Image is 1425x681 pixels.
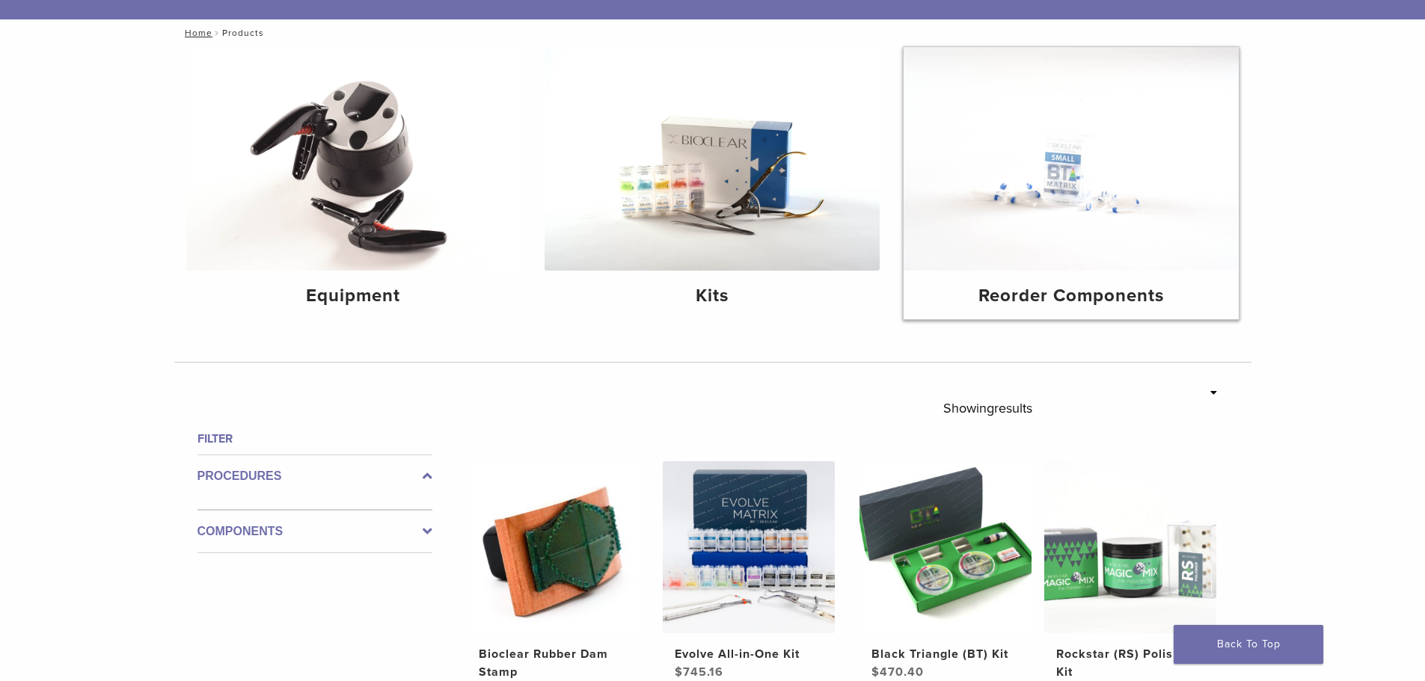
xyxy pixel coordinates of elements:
[180,28,212,38] a: Home
[557,283,868,309] h4: Kits
[212,29,222,37] span: /
[859,461,1032,633] img: Black Triangle (BT) Kit
[663,461,835,633] img: Evolve All-in-One Kit
[198,283,509,309] h4: Equipment
[186,47,521,271] img: Equipment
[545,47,880,271] img: Kits
[197,430,432,448] h4: Filter
[467,461,639,633] img: Bioclear Rubber Dam Stamp
[675,665,723,680] bdi: 745.16
[675,665,683,680] span: $
[1174,625,1323,664] a: Back To Top
[871,665,924,680] bdi: 470.40
[871,665,880,680] span: $
[545,47,880,319] a: Kits
[186,47,521,319] a: Equipment
[904,47,1239,271] img: Reorder Components
[197,523,432,540] label: Components
[916,283,1227,309] h4: Reorder Components
[1044,461,1216,633] img: Rockstar (RS) Polishing Kit
[675,645,823,663] h2: Evolve All-in-One Kit
[859,461,1033,681] a: Black Triangle (BT) KitBlack Triangle (BT) Kit $470.40
[174,19,1251,46] nav: Products
[479,645,627,681] h2: Bioclear Rubber Dam Stamp
[943,392,1032,424] p: Showing results
[197,467,432,485] label: Procedures
[1056,645,1204,681] h2: Rockstar (RS) Polishing Kit
[871,645,1020,663] h2: Black Triangle (BT) Kit
[662,461,836,681] a: Evolve All-in-One KitEvolve All-in-One Kit $745.16
[904,47,1239,319] a: Reorder Components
